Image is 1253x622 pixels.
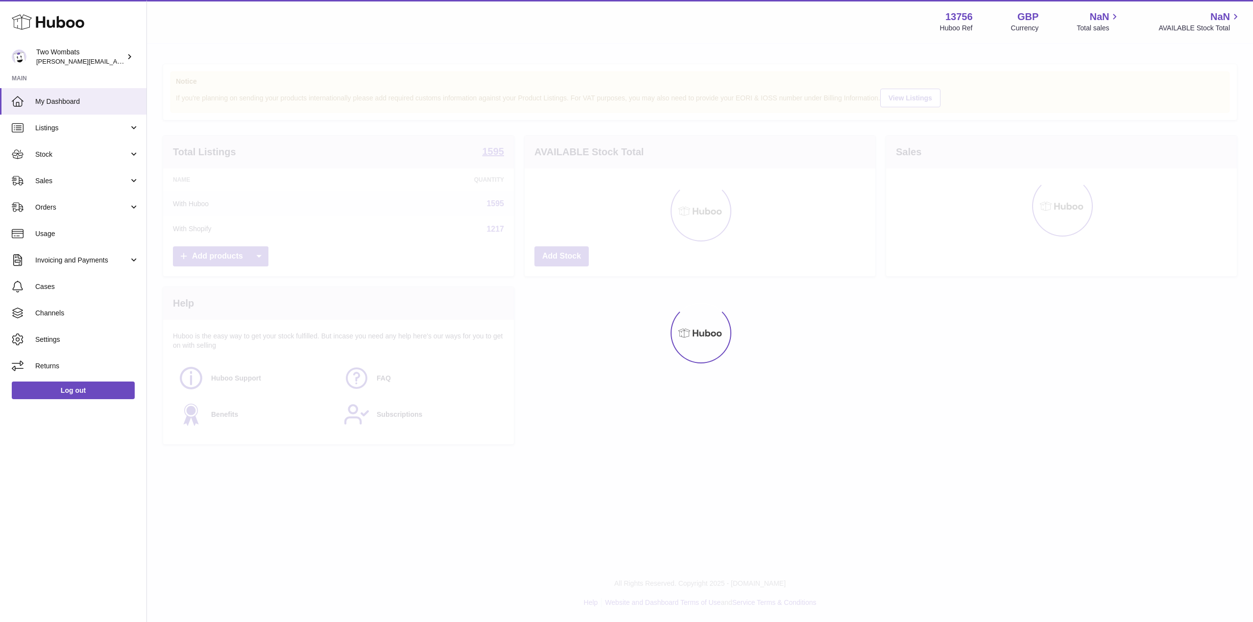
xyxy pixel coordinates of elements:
[35,282,139,291] span: Cases
[36,48,124,66] div: Two Wombats
[1017,10,1038,24] strong: GBP
[1077,10,1120,33] a: NaN Total sales
[35,176,129,186] span: Sales
[35,97,139,106] span: My Dashboard
[35,150,129,159] span: Stock
[945,10,973,24] strong: 13756
[940,24,973,33] div: Huboo Ref
[12,49,26,64] img: philip.carroll@twowombats.com
[1210,10,1230,24] span: NaN
[1158,24,1241,33] span: AVAILABLE Stock Total
[35,309,139,318] span: Channels
[35,361,139,371] span: Returns
[36,57,249,65] span: [PERSON_NAME][EMAIL_ADDRESS][PERSON_NAME][DOMAIN_NAME]
[35,123,129,133] span: Listings
[12,382,135,399] a: Log out
[35,256,129,265] span: Invoicing and Payments
[1011,24,1039,33] div: Currency
[1089,10,1109,24] span: NaN
[35,229,139,239] span: Usage
[1077,24,1120,33] span: Total sales
[35,335,139,344] span: Settings
[1158,10,1241,33] a: NaN AVAILABLE Stock Total
[35,203,129,212] span: Orders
